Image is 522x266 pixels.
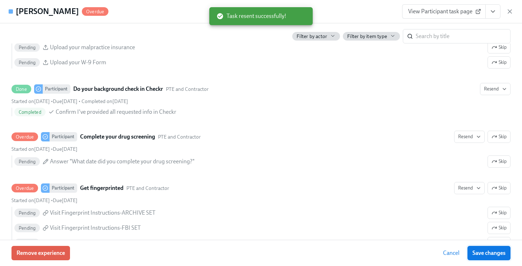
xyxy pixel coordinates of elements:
span: Pending [14,159,40,164]
span: This task uses the "PTE and Contractor" audience [158,134,201,140]
button: CompletedUpload a headshot (white background, similar to passport photo)CompletedUpload your resu... [488,41,511,53]
span: Upload your malpractice insurance [50,43,135,51]
span: Visit Fingerprint Instructions-ARCHIVE SET [50,209,155,217]
span: Skip [491,239,507,247]
button: CompletedUpload a headshot (white background, similar to passport photo)CompletedUpload your resu... [488,56,511,69]
span: Upload your W-9 Form [50,59,106,66]
button: Remove experience [11,246,70,260]
div: • • [11,98,128,105]
button: OverdueParticipantComplete your drug screeningPTE and ContractorSkipStarted on[DATE] •Due[DATE] P... [454,131,485,143]
span: Filter by item type [347,33,387,40]
div: Participant [50,183,77,193]
span: Remove experience [17,249,65,257]
strong: Do your background check in Checkr [73,85,163,93]
button: OverdueParticipantGet fingerprintedPTE and ContractorResendStarted on[DATE] •Due[DATE] PendingVis... [488,182,511,194]
div: Participant [50,132,77,141]
span: Resend [484,85,507,93]
span: Visit Fingerprint Instructions-FBI SET [50,224,141,232]
span: Resend [458,185,481,192]
button: DoneParticipantDo your background check in CheckrPTE and ContractorStarted on[DATE] •Due[DATE] • ... [480,83,511,95]
span: Skip [491,59,507,66]
span: Completed [14,109,46,115]
span: Friday, October 10th 2025, 9:00 am [53,146,78,152]
span: View Participant task page [408,8,480,15]
span: Confirm I've provided all requested info in Checkr [56,108,176,116]
span: Skip [491,133,507,140]
div: • [11,146,78,153]
span: Pending [14,210,40,216]
span: Monday, October 6th 2025, 10:48 pm [81,98,128,104]
button: Filter by item type [343,32,400,41]
button: OverdueParticipantComplete your drug screeningPTE and ContractorResendSkipStarted on[DATE] •Due[D... [488,155,511,168]
span: Filter by actor [297,33,327,40]
span: Pending [14,45,40,50]
h4: [PERSON_NAME] [16,6,79,17]
span: This task uses the "PTE and Contractor" audience [126,185,169,192]
span: Overdue [11,186,38,191]
a: View Participant task page [402,4,486,19]
span: Overdue [11,134,38,140]
span: Skip [491,224,507,232]
span: Friday, October 3rd 2025, 7:29 pm [11,197,50,204]
button: OverdueParticipantGet fingerprintedPTE and ContractorResendSkipStarted on[DATE] •Due[DATE] Pendin... [488,222,511,234]
span: Save changes [472,249,505,257]
span: This task uses the "PTE and Contractor" audience [166,86,209,93]
span: Skip [491,185,507,192]
button: Filter by actor [292,32,340,41]
div: • [11,197,78,204]
span: Overdue [82,9,108,14]
button: OverdueParticipantGet fingerprintedPTE and ContractorResendSkipStarted on[DATE] •Due[DATE] Pendin... [488,207,511,219]
span: Monday, October 6th 2025, 9:00 am [53,98,78,104]
span: Friday, October 10th 2025, 9:00 am [53,197,78,204]
span: Resend [458,133,481,140]
button: Save changes [467,246,511,260]
span: Pending [14,60,40,65]
strong: Get fingerprinted [80,184,123,192]
div: Participant [43,84,70,94]
button: OverdueParticipantGet fingerprintedPTE and ContractorResendSkipStarted on[DATE] •Due[DATE] Pendin... [488,237,511,249]
span: Done [11,87,31,92]
span: Task resent successfully! [216,12,286,20]
button: OverdueParticipantGet fingerprintedPTE and ContractorSkipStarted on[DATE] •Due[DATE] PendingVisit... [454,182,485,194]
span: Friday, October 3rd 2025, 7:29 pm [11,98,50,104]
input: Search by title [416,29,511,43]
span: Pending [14,225,40,231]
span: Skip [491,209,507,216]
strong: Complete your drug screening [80,132,155,141]
button: OverdueParticipantComplete your drug screeningPTE and ContractorResendStarted on[DATE] •Due[DATE]... [488,131,511,143]
span: Answer "What date did you complete your drug screening?" [50,158,195,165]
button: View task page [485,4,500,19]
span: Cancel [443,249,460,257]
span: Skip [491,158,507,165]
span: Friday, October 3rd 2025, 7:29 pm [11,146,50,152]
button: Cancel [438,246,465,260]
span: Visit Fingerprint Instructions-[US_STATE] SET [50,239,161,247]
span: Skip [491,44,507,51]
